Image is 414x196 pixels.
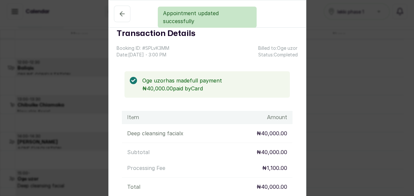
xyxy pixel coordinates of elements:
h1: Item [127,114,139,121]
p: ₦40,000.00 [257,183,287,191]
p: Processing Fee [127,164,165,172]
h1: Amount [267,114,287,121]
p: ₦40,000.00 [257,129,287,137]
p: ₦40,000.00 [257,148,287,156]
p: Deep cleansing facial x [127,129,183,137]
p: Date: [DATE] ・ 3:00 PM [117,51,169,58]
h1: Transaction Details [117,28,195,40]
p: ₦40,000.00 paid by Card [142,84,285,92]
p: Billed to: Oge uzor [258,45,298,51]
p: Booking ID: # SPLvK3MM [117,45,169,51]
p: Subtotal [127,148,150,156]
p: ₦1,100.00 [262,164,287,172]
p: Status: Completed [258,51,298,58]
p: Oge uzor has made full payment [142,77,285,84]
p: Total [127,183,140,191]
p: Appointment updated successfully [163,9,251,25]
